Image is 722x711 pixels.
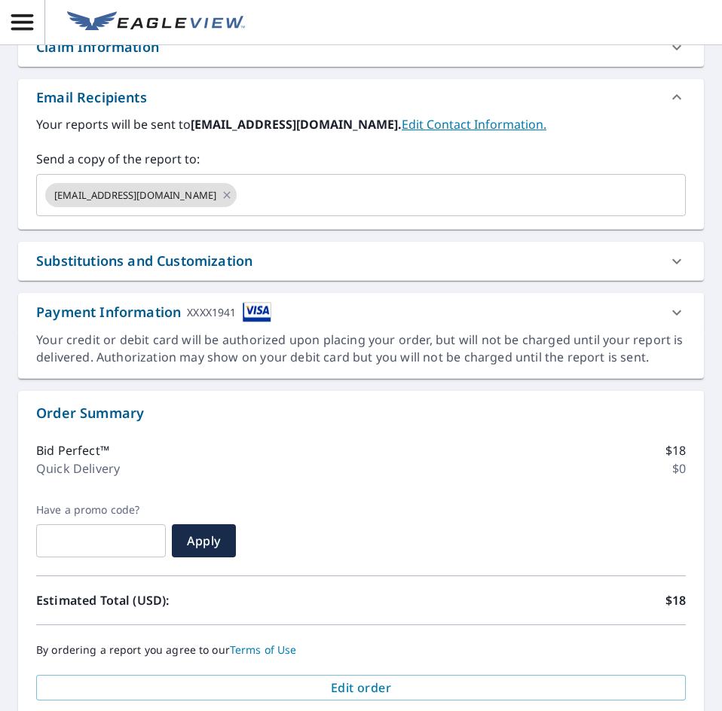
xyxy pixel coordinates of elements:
p: Quick Delivery [36,459,120,478]
div: Substitutions and Customization [18,242,704,280]
div: [EMAIL_ADDRESS][DOMAIN_NAME] [45,183,237,207]
div: Your credit or debit card will be authorized upon placing your order, but will not be charged unt... [36,331,686,366]
div: XXXX1941 [187,302,236,322]
label: Your reports will be sent to [36,115,686,133]
span: Edit order [48,679,674,696]
a: EV Logo [58,2,254,43]
button: Apply [172,524,236,557]
p: By ordering a report you agree to our [36,643,686,657]
div: Payment InformationXXXX1941cardImage [18,293,704,331]
p: Estimated Total (USD): [36,591,361,609]
p: Order Summary [36,403,686,423]
p: $18 [665,441,686,459]
div: Payment Information [36,302,271,322]
p: $18 [665,591,686,609]
a: Terms of Use [230,642,297,657]
div: Substitutions and Customization [36,251,252,271]
div: Claim Information [36,37,159,57]
div: Email Recipients [36,87,147,108]
span: Apply [184,532,224,549]
p: Bid Perfect™ [36,441,109,459]
b: [EMAIL_ADDRESS][DOMAIN_NAME]. [191,116,402,133]
div: Claim Information [18,28,704,66]
label: Send a copy of the report to: [36,150,686,168]
div: Email Recipients [18,79,704,115]
img: cardImage [243,302,271,322]
a: EditContactInfo [402,116,546,133]
img: EV Logo [67,11,245,34]
p: $0 [672,459,686,478]
label: Have a promo code? [36,503,166,517]
span: [EMAIL_ADDRESS][DOMAIN_NAME] [45,188,225,203]
button: Edit order [36,675,686,700]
